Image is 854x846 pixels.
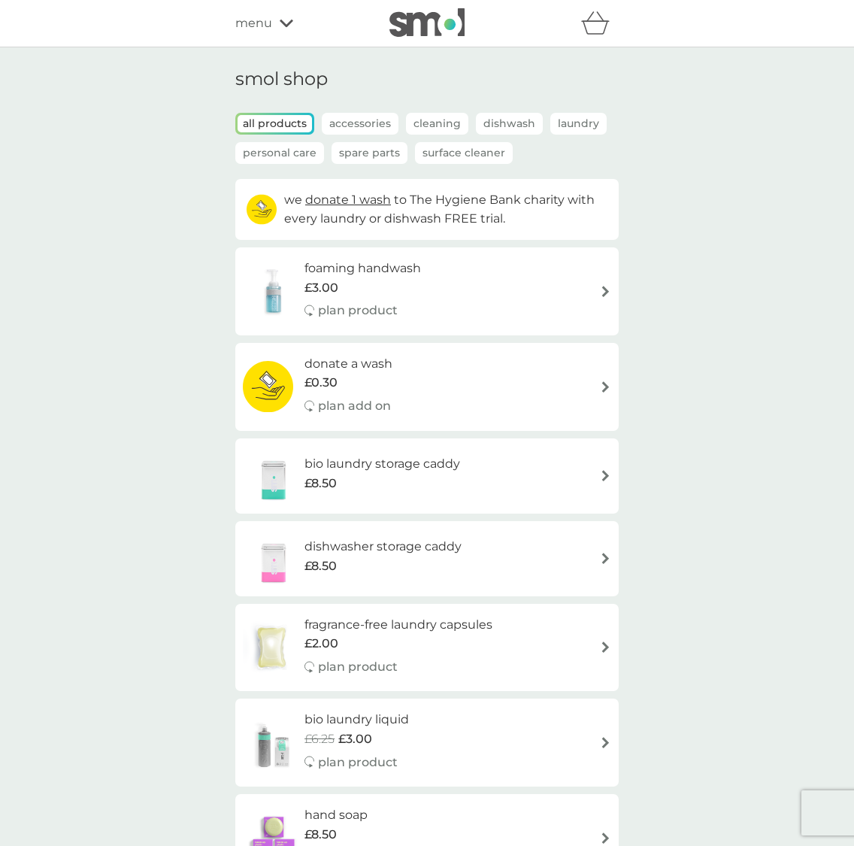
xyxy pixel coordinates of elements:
span: £8.50 [304,825,337,844]
h6: fragrance-free laundry capsules [304,615,492,635]
button: Dishwash [476,113,543,135]
span: £0.30 [304,373,338,393]
button: Accessories [322,113,398,135]
img: foaming handwash [243,265,304,317]
span: £2.00 [304,634,338,653]
button: Cleaning [406,113,468,135]
p: plan add on [318,396,391,416]
img: arrow right [600,641,611,653]
button: Laundry [550,113,607,135]
span: £3.00 [338,729,372,749]
span: £3.00 [304,278,338,298]
img: arrow right [600,381,611,393]
span: donate 1 wash [305,193,391,207]
img: arrow right [600,832,611,844]
h6: hand soap [304,805,398,825]
button: Personal Care [235,142,324,164]
p: plan product [318,753,398,772]
h6: bio laundry storage caddy [304,454,460,474]
img: arrow right [600,286,611,297]
img: arrow right [600,553,611,564]
button: Surface Cleaner [415,142,513,164]
img: arrow right [600,737,611,748]
p: plan product [318,657,398,677]
img: donate a wash [243,360,293,413]
p: plan product [318,301,398,320]
span: £6.25 [304,729,335,749]
img: smol [389,8,465,37]
h6: bio laundry liquid [304,710,409,729]
span: menu [235,14,272,33]
div: basket [581,8,619,38]
h1: smol shop [235,68,619,90]
h6: donate a wash [304,354,392,374]
img: bio laundry liquid [243,717,304,769]
img: dishwasher storage caddy [243,532,304,585]
img: arrow right [600,470,611,481]
span: £8.50 [304,474,337,493]
button: all products [238,115,312,132]
img: fragrance-free laundry capsules [243,621,300,674]
span: £8.50 [304,556,337,576]
h6: dishwasher storage caddy [304,537,462,556]
img: bio laundry storage caddy [243,450,304,502]
button: Spare Parts [332,142,407,164]
h6: foaming handwash [304,259,421,278]
p: we to The Hygiene Bank charity with every laundry or dishwash FREE trial. [284,190,607,229]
